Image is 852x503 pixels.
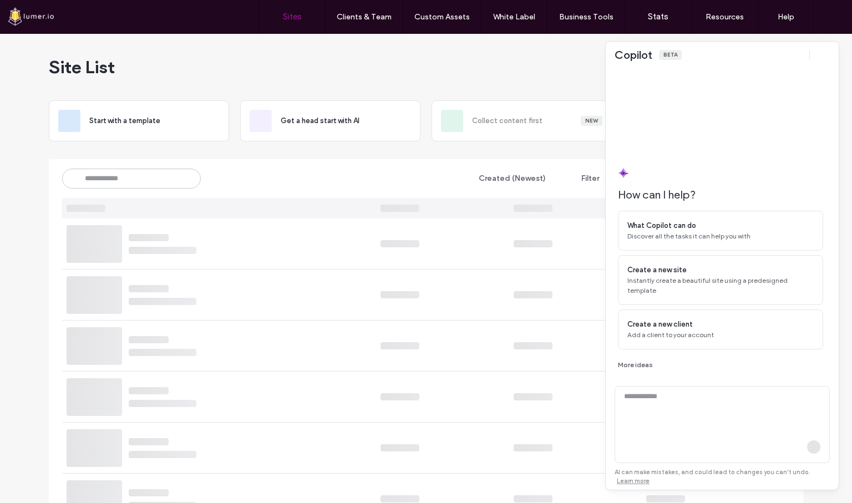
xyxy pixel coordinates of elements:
div: Beta [659,50,682,60]
a: Learn more [617,476,650,485]
label: Custom Assets [414,12,470,22]
button: Created (Newest) [459,170,556,187]
label: Business Tools [559,12,613,22]
span: Add a client to your account [627,330,814,340]
label: Clients & Team [337,12,392,22]
button: More ideas [618,358,663,372]
span: Copilot [615,48,652,62]
div: Start with a template [49,100,229,141]
span: Site List [49,56,115,78]
button: Filter [560,170,610,187]
span: Instantly create a beautiful site using a predesigned template [627,276,814,296]
span: How can I help? [618,187,823,202]
label: Stats [648,12,668,22]
span: Collect content first [472,115,542,126]
span: Start with a template [89,115,160,126]
label: Sites [283,12,302,22]
span: What Copilot can do [627,220,696,231]
span: Create a new client [627,319,693,330]
label: Resources [706,12,744,22]
label: Help [778,12,794,22]
span: Discover all the tasks it can help you with [627,231,814,241]
div: New [581,116,602,126]
span: Create a new site [627,265,687,276]
div: What Copilot can doDiscover all the tasks it can help you with [618,211,823,251]
div: Get a head start with AI [240,100,420,141]
span: AI can make mistakes, and could lead to changes you can’t undo. [615,468,810,485]
label: White Label [493,12,535,22]
span: Get a head start with AI [281,115,359,126]
div: Create a new siteInstantly create a beautiful site using a predesigned template [618,255,823,305]
div: Create a new clientAdd a client to your account [618,309,823,349]
div: Collect content firstNew [432,100,612,141]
